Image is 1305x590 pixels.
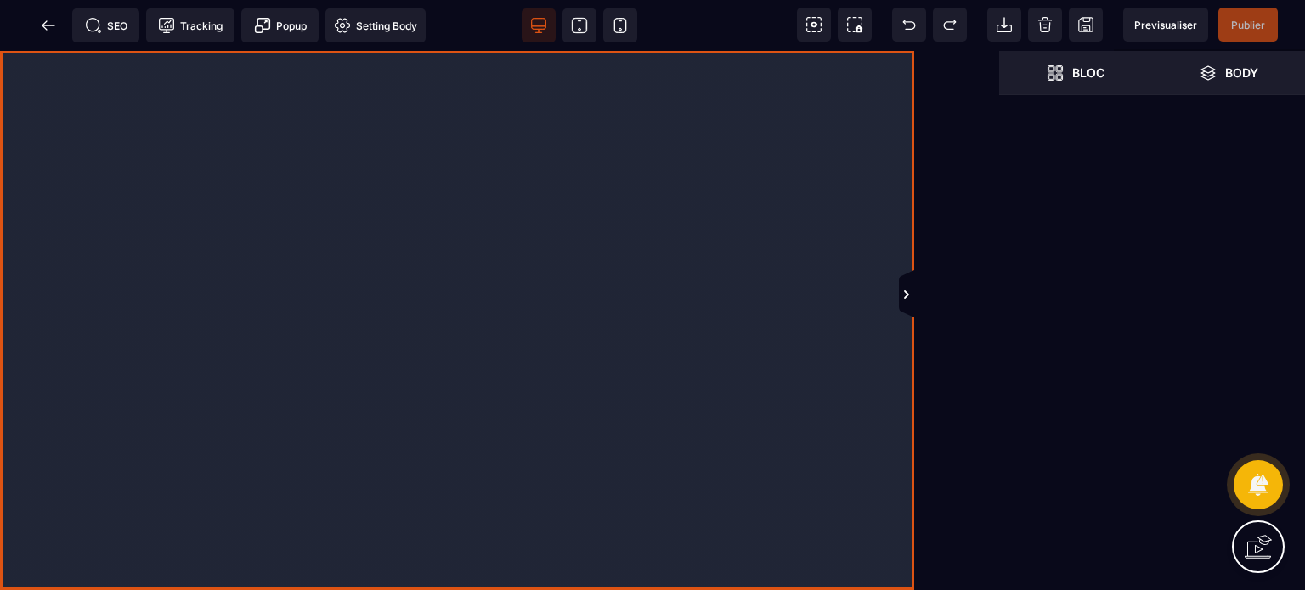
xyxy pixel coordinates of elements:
span: View components [797,8,831,42]
span: Publier [1231,19,1265,31]
span: Screenshot [838,8,872,42]
span: Popup [254,17,307,34]
span: Open Blocks [999,51,1152,95]
span: Open Layer Manager [1152,51,1305,95]
strong: Body [1225,66,1258,79]
span: Preview [1123,8,1208,42]
span: Previsualiser [1134,19,1197,31]
span: Setting Body [334,17,417,34]
span: SEO [85,17,127,34]
span: Tracking [158,17,223,34]
strong: Bloc [1072,66,1104,79]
